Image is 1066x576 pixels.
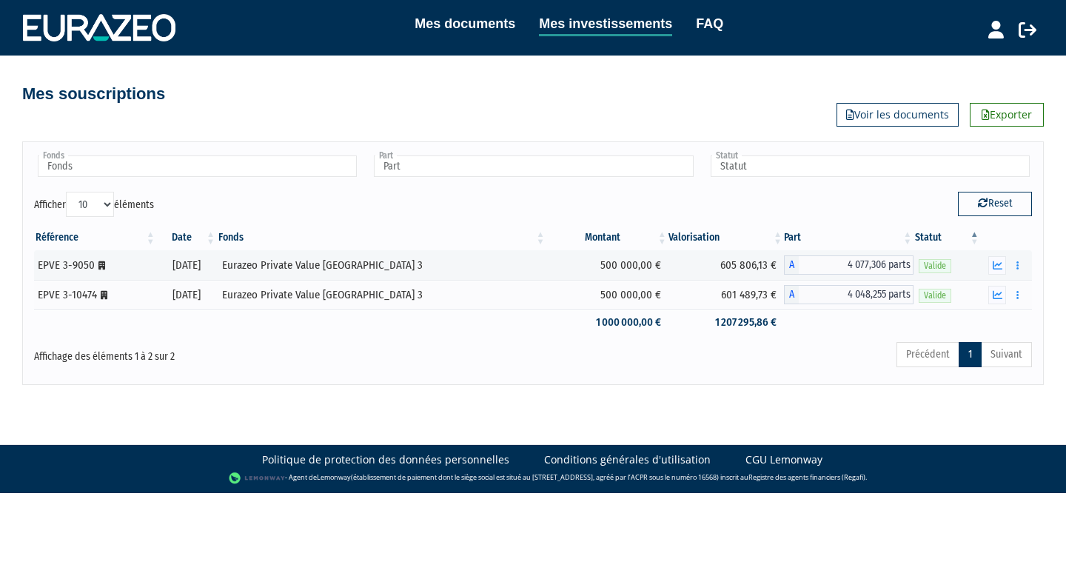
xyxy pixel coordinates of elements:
[34,192,154,217] label: Afficher éléments
[415,13,515,34] a: Mes documents
[981,342,1032,367] a: Suivant
[229,471,286,486] img: logo-lemonway.png
[745,452,822,467] a: CGU Lemonway
[784,225,914,250] th: Part: activer pour trier la colonne par ordre croissant
[668,280,784,309] td: 601 489,73 €
[262,452,509,467] a: Politique de protection des données personnelles
[799,255,914,275] span: 4 077,306 parts
[162,258,212,273] div: [DATE]
[914,225,981,250] th: Statut : activer pour trier la colonne par ordre d&eacute;croissant
[23,14,175,41] img: 1732889491-logotype_eurazeo_blanc_rvb.png
[784,285,914,304] div: A - Eurazeo Private Value Europe 3
[539,13,672,36] a: Mes investissements
[668,250,784,280] td: 605 806,13 €
[222,258,542,273] div: Eurazeo Private Value [GEOGRAPHIC_DATA] 3
[547,225,668,250] th: Montant: activer pour trier la colonne par ordre croissant
[66,192,114,217] select: Afficheréléments
[696,13,723,34] a: FAQ
[34,225,157,250] th: Référence : activer pour trier la colonne par ordre croissant
[157,225,217,250] th: Date: activer pour trier la colonne par ordre croissant
[799,285,914,304] span: 4 048,255 parts
[222,287,542,303] div: Eurazeo Private Value [GEOGRAPHIC_DATA] 3
[959,342,982,367] a: 1
[668,309,784,335] td: 1 207 295,86 €
[896,342,959,367] a: Précédent
[970,103,1044,127] a: Exporter
[668,225,784,250] th: Valorisation: activer pour trier la colonne par ordre croissant
[98,261,105,270] i: [Français] Personne morale
[958,192,1032,215] button: Reset
[162,287,212,303] div: [DATE]
[34,341,437,364] div: Affichage des éléments 1 à 2 sur 2
[317,472,351,482] a: Lemonway
[837,103,959,127] a: Voir les documents
[38,287,152,303] div: EPVE 3-10474
[784,255,799,275] span: A
[22,85,165,103] h4: Mes souscriptions
[919,289,951,303] span: Valide
[547,250,668,280] td: 500 000,00 €
[547,280,668,309] td: 500 000,00 €
[544,452,711,467] a: Conditions générales d'utilisation
[101,291,107,300] i: [Français] Personne morale
[547,309,668,335] td: 1 000 000,00 €
[217,225,547,250] th: Fonds: activer pour trier la colonne par ordre croissant
[784,255,914,275] div: A - Eurazeo Private Value Europe 3
[784,285,799,304] span: A
[919,259,951,273] span: Valide
[748,472,865,482] a: Registre des agents financiers (Regafi)
[15,471,1051,486] div: - Agent de (établissement de paiement dont le siège social est situé au [STREET_ADDRESS], agréé p...
[38,258,152,273] div: EPVE 3-9050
